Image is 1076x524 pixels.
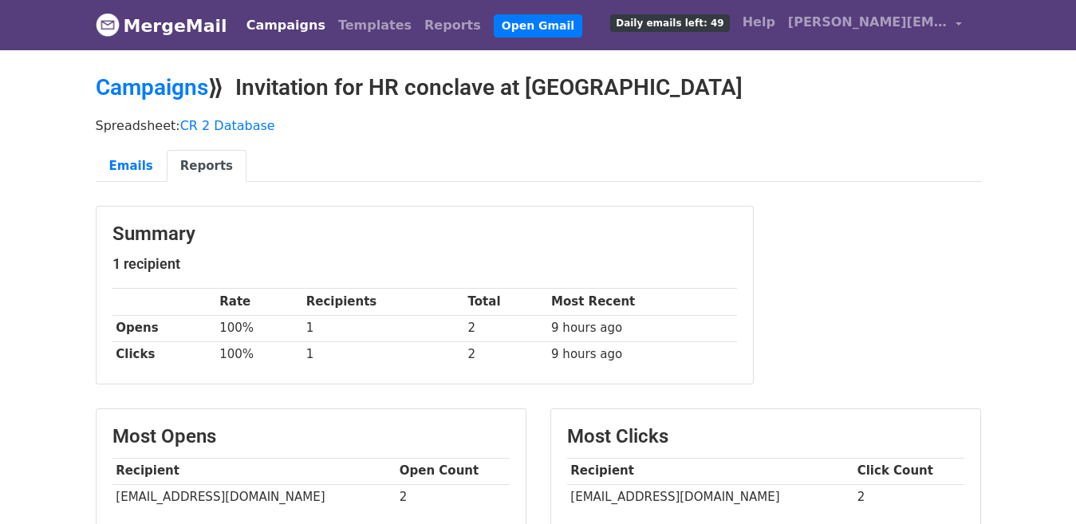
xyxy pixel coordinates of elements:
h3: Most Opens [112,425,510,448]
a: Templates [332,10,418,41]
h3: Summary [112,223,737,246]
a: MergeMail [96,9,227,42]
td: [EMAIL_ADDRESS][DOMAIN_NAME] [567,484,853,510]
a: Reports [418,10,487,41]
th: Total [464,289,548,315]
a: Campaigns [96,74,208,100]
td: 1 [302,315,464,341]
img: MergeMail logo [96,13,120,37]
th: Opens [112,315,216,341]
th: Most Recent [547,289,736,315]
a: Daily emails left: 49 [604,6,735,38]
th: Rate [215,289,302,315]
h5: 1 recipient [112,255,737,273]
td: 1 [302,341,464,368]
a: Help [736,6,782,38]
iframe: Chat Widget [996,447,1076,524]
td: 100% [215,341,302,368]
td: 100% [215,315,302,341]
p: Spreadsheet: [96,117,981,134]
th: Open Count [396,458,510,484]
td: 2 [464,341,548,368]
td: 2 [853,484,964,510]
h3: Most Clicks [567,425,964,448]
td: [EMAIL_ADDRESS][DOMAIN_NAME] [112,484,396,510]
td: 2 [396,484,510,510]
td: 9 hours ago [547,315,736,341]
th: Recipients [302,289,464,315]
td: 2 [464,315,548,341]
h2: ⟫ Invitation for HR conclave at [GEOGRAPHIC_DATA] [96,74,981,101]
span: [PERSON_NAME][EMAIL_ADDRESS][DOMAIN_NAME] [788,13,948,32]
span: Daily emails left: 49 [610,14,729,32]
th: Clicks [112,341,216,368]
th: Click Count [853,458,964,484]
a: Emails [96,150,167,183]
a: Reports [167,150,246,183]
td: 9 hours ago [547,341,736,368]
a: [PERSON_NAME][EMAIL_ADDRESS][DOMAIN_NAME] [782,6,968,44]
th: Recipient [112,458,396,484]
a: Campaigns [240,10,332,41]
a: Open Gmail [494,14,582,37]
a: CR 2 Database [180,118,275,133]
th: Recipient [567,458,853,484]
